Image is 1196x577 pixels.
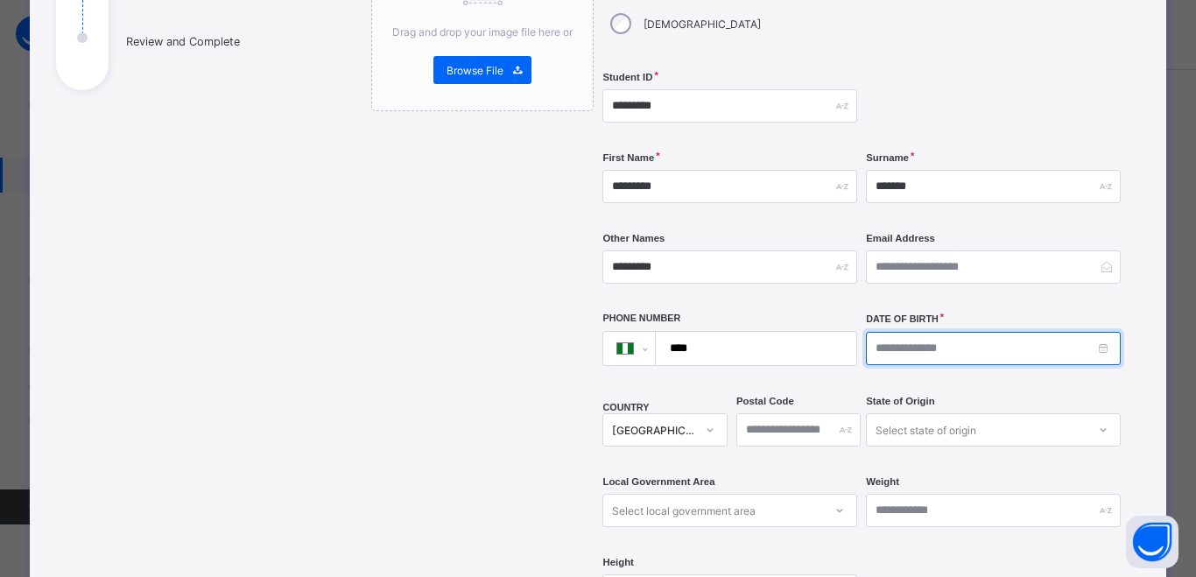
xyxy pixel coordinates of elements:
label: Postal Code [736,396,794,406]
label: Student ID [602,72,652,82]
label: [DEMOGRAPHIC_DATA] [644,18,761,31]
label: Date of Birth [866,313,939,324]
span: Browse File [447,64,503,77]
span: Local Government Area [602,476,714,487]
label: First Name [602,152,654,163]
div: Select state of origin [876,413,976,447]
button: Open asap [1126,516,1178,568]
label: Surname [866,152,909,163]
label: Phone Number [602,313,680,323]
label: Height [602,557,633,567]
span: State of Origin [866,396,934,406]
label: Weight [866,476,899,487]
span: Drag and drop your image file here or [392,25,573,39]
div: Select local government area [612,494,756,527]
div: [GEOGRAPHIC_DATA] [612,424,694,437]
label: Other Names [602,233,665,243]
span: COUNTRY [602,402,649,412]
label: Email Address [866,233,935,243]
